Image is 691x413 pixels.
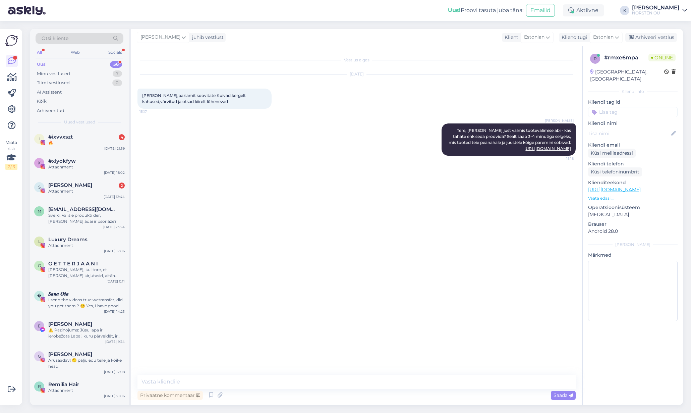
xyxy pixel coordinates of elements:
[593,34,614,41] span: Estonian
[104,369,125,374] div: [DATE] 17:08
[37,89,62,96] div: AI Assistent
[38,239,41,244] span: L
[119,134,125,140] div: 4
[588,252,678,259] p: Märkmed
[142,93,247,104] span: [PERSON_NAME],palsamit soovitate.Kuivad,kergelt kahused,värvitud ja otsad kiirelt lõhenevad
[104,394,125,399] div: [DATE] 21:06
[648,54,676,61] span: Online
[48,206,118,212] span: mairasvincicka@inbox.lv
[48,388,125,394] div: Attachment
[104,309,125,314] div: [DATE] 14:23
[48,188,125,194] div: Attachment
[48,182,92,188] span: Solvita Anikonova
[113,70,122,77] div: 7
[563,4,604,16] div: Aktiivne
[104,194,125,199] div: [DATE] 13:44
[588,160,678,167] p: Kliendi telefon
[588,204,678,211] p: Operatsioonisüsteem
[632,5,687,16] a: [PERSON_NAME]NORSTEN OÜ
[48,243,125,249] div: Attachment
[48,357,125,369] div: Arusaadav! 🙂 palju edu teile ja kõike head!
[110,61,122,68] div: 56
[48,291,69,297] span: 𝑺𝒂𝒏𝒂 𝑶𝒔̌𝒂
[526,4,555,17] button: Emailid
[5,164,17,170] div: 2 / 3
[632,10,680,16] div: NORSTEN OÜ
[119,183,125,189] div: 2
[588,221,678,228] p: Brauser
[36,48,43,57] div: All
[448,6,523,14] div: Proovi tasuta juba täna:
[632,5,680,10] div: [PERSON_NAME]
[42,35,68,42] span: Otsi kliente
[112,80,122,86] div: 0
[588,195,678,201] p: Vaata edasi ...
[37,98,47,105] div: Kõik
[104,249,125,254] div: [DATE] 17:06
[549,156,574,161] span: 15:18
[104,146,125,151] div: [DATE] 21:59
[588,99,678,106] p: Kliendi tag'id
[588,211,678,218] p: [MEDICAL_DATA]
[37,70,70,77] div: Minu vestlused
[189,34,224,41] div: juhib vestlust
[38,160,41,165] span: x
[524,34,544,41] span: Estonian
[48,327,125,339] div: ⚠️ Paziņojums: Jūsu lapa ir ierobežota Lapai, kuru pārvaldāt, ir ierobežotas noteiktas funkcijas,...
[137,391,203,400] div: Privaatne kommentaar
[588,120,678,127] p: Kliendi nimi
[588,142,678,149] p: Kliendi email
[48,297,125,309] div: I send the videos true wetransfer, did you get them ? ☺️ Yes, I have good audience 🫶🏼🙌🏼 I will th...
[448,7,461,13] b: Uus!
[48,267,125,279] div: [PERSON_NAME], kui tore, et [PERSON_NAME] kirjutasid, aitäh sulle!✨ Ma armastan juustega tegeleda...
[588,242,678,248] div: [PERSON_NAME]
[449,128,572,151] span: Tere, [PERSON_NAME] just valmis tootevalimise abi - kas tahate ehk seda proovida? Sealt saab 3-4 ...
[103,224,125,229] div: [DATE] 23:24
[105,339,125,344] div: [DATE] 9:24
[545,118,574,123] span: [PERSON_NAME]
[620,6,629,15] div: K
[48,134,73,140] span: #ixvvxszt
[37,293,41,298] span: �
[69,48,81,57] div: Web
[48,321,92,327] span: Emai Kaji
[48,351,92,357] span: Grete Kuld
[64,119,95,125] span: Uued vestlused
[524,146,571,151] a: [URL][DOMAIN_NAME]
[38,384,41,389] span: R
[48,158,76,164] span: #xlyokfyw
[38,354,41,359] span: G
[48,140,125,146] div: 🔥
[590,68,664,83] div: [GEOGRAPHIC_DATA], [GEOGRAPHIC_DATA]
[604,54,648,62] div: # rmxe6mpa
[48,261,98,267] span: G E T T E R J A A N I
[554,392,573,398] span: Saada
[594,56,597,61] span: r
[37,107,64,114] div: Arhiveeritud
[48,164,125,170] div: Attachment
[5,140,17,170] div: Vaata siia
[588,149,636,158] div: Küsi meiliaadressi
[588,130,670,137] input: Lisa nimi
[107,48,123,57] div: Socials
[38,185,41,190] span: S
[39,136,40,141] span: i
[588,179,678,186] p: Klienditeekond
[502,34,518,41] div: Klient
[38,323,41,328] span: E
[38,209,41,214] span: m
[625,33,677,42] div: Arhiveeri vestlus
[588,107,678,117] input: Lisa tag
[588,187,641,193] a: [URL][DOMAIN_NAME]
[37,61,46,68] div: Uus
[37,80,70,86] div: Tiimi vestlused
[38,263,41,268] span: G
[588,89,678,95] div: Kliendi info
[48,212,125,224] div: Sveiki. Vai šie produkti der, [PERSON_NAME] ādai ir psoriāze?
[137,57,576,63] div: Vestlus algas
[48,237,88,243] span: Luxury Dreams
[5,34,18,47] img: Askly Logo
[137,71,576,77] div: [DATE]
[104,170,125,175] div: [DATE] 18:02
[588,167,642,176] div: Küsi telefoninumbrit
